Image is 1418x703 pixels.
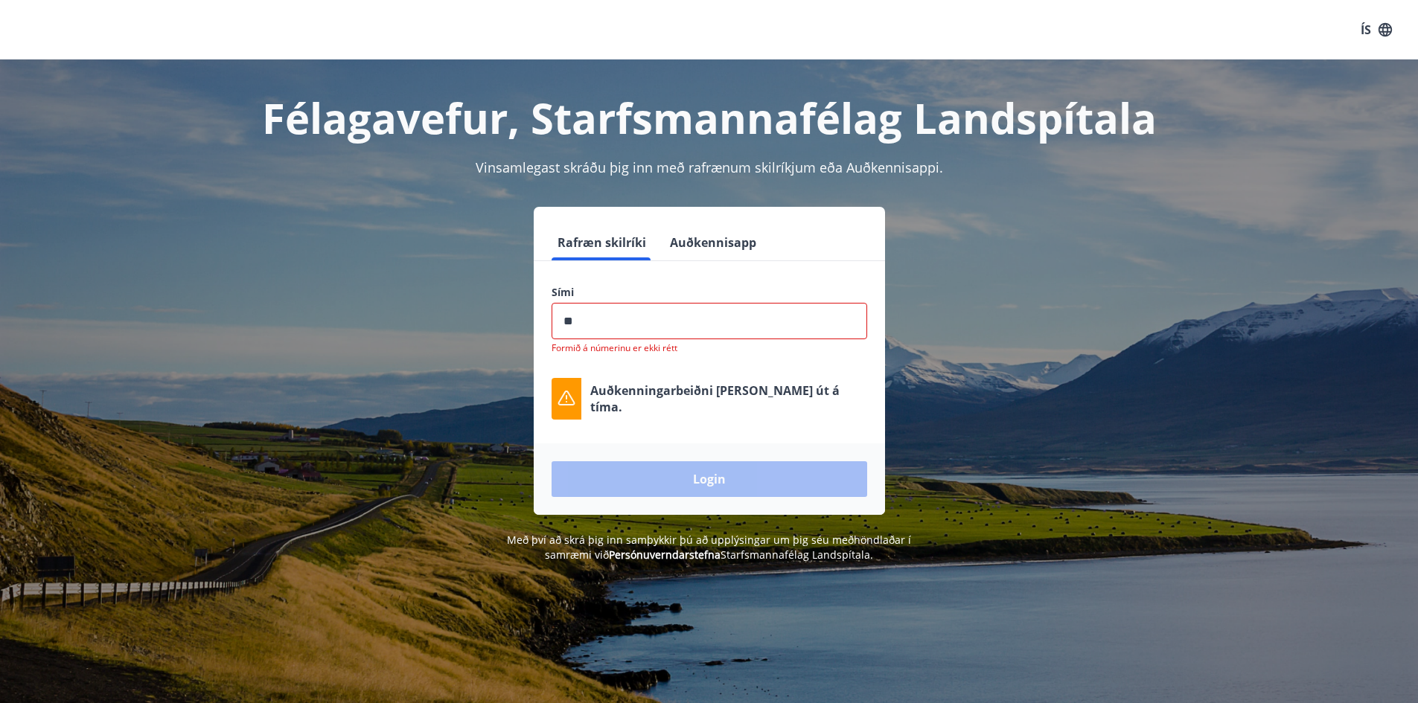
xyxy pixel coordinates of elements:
[191,89,1227,146] h1: Félagavefur, Starfsmannafélag Landspítala
[552,342,867,354] p: Formið á númerinu er ekki rétt
[609,548,721,562] a: Persónuverndarstefna
[1352,16,1400,43] button: ÍS
[476,158,943,176] span: Vinsamlegast skráðu þig inn með rafrænum skilríkjum eða Auðkennisappi.
[552,225,652,260] button: Rafræn skilríki
[664,225,762,260] button: Auðkennisapp
[507,533,911,562] span: Með því að skrá þig inn samþykkir þú að upplýsingar um þig séu meðhöndlaðar í samræmi við Starfsm...
[552,285,867,300] label: Sími
[590,382,867,415] p: Auðkenningarbeiðni [PERSON_NAME] út á tíma.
